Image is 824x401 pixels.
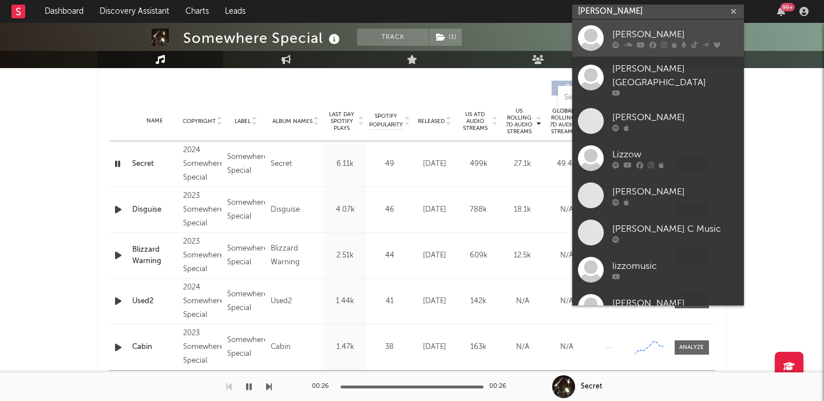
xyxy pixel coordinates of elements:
[558,93,679,102] input: Search by song name or URL
[227,333,265,361] div: Somewhere Special
[370,204,410,216] div: 46
[572,251,744,288] a: lizzomusic
[459,342,498,353] div: 163k
[581,382,602,392] div: Secret
[327,250,364,261] div: 2.51k
[272,118,312,125] span: Album Names
[370,342,410,353] div: 38
[415,296,454,307] div: [DATE]
[612,62,738,90] div: [PERSON_NAME] [GEOGRAPHIC_DATA]
[271,203,300,217] div: Disguise
[183,29,343,47] div: Somewhere Special
[612,27,738,41] div: [PERSON_NAME]
[227,196,265,224] div: Somewhere Special
[132,117,177,125] div: Name
[504,342,542,353] div: N/A
[183,118,216,125] span: Copyright
[271,340,291,354] div: Cabin
[572,19,744,57] a: [PERSON_NAME]
[504,158,542,170] div: 27.1k
[271,157,292,171] div: Secret
[183,189,221,231] div: 2023 Somewhere Special
[459,111,491,132] span: US ATD Audio Streams
[548,158,586,170] div: 49.4k
[132,342,177,353] a: Cabin
[429,29,462,46] span: ( 1 )
[552,81,629,96] button: Originals(11)
[612,185,738,198] div: [PERSON_NAME]
[183,327,221,368] div: 2023 Somewhere Special
[548,204,586,216] div: N/A
[415,250,454,261] div: [DATE]
[612,222,738,236] div: [PERSON_NAME] C Music
[327,111,357,132] span: Last Day Spotify Plays
[459,158,498,170] div: 499k
[327,296,364,307] div: 1.44k
[548,108,579,135] span: Global Rolling 7D Audio Streams
[612,259,738,273] div: lizzomusic
[459,204,498,216] div: 788k
[132,296,177,307] a: Used2
[418,118,445,125] span: Released
[327,342,364,353] div: 1.47k
[183,235,221,276] div: 2023 Somewhere Special
[504,108,535,135] span: US Rolling 7D Audio Streams
[504,296,542,307] div: N/A
[429,29,462,46] button: (1)
[370,158,410,170] div: 49
[781,3,795,11] div: 99 +
[235,118,251,125] span: Label
[612,110,738,124] div: [PERSON_NAME]
[572,288,744,325] a: [PERSON_NAME]
[183,144,221,185] div: 2024 Somewhere Special
[312,380,335,394] div: 00:26
[370,250,410,261] div: 44
[227,288,265,315] div: Somewhere Special
[548,296,586,307] div: N/A
[132,244,177,267] a: Blizzard Warning
[572,140,744,177] a: Lizzow
[489,380,512,394] div: 00:26
[612,296,738,310] div: [PERSON_NAME]
[612,148,738,161] div: Lizzow
[459,250,498,261] div: 609k
[504,204,542,216] div: 18.1k
[548,342,586,353] div: N/A
[572,5,744,19] input: Search for artists
[572,177,744,214] a: [PERSON_NAME]
[548,250,586,261] div: N/A
[271,242,321,269] div: Blizzard Warning
[459,296,498,307] div: 142k
[327,204,364,216] div: 4.07k
[777,7,785,16] button: 99+
[572,102,744,140] a: [PERSON_NAME]
[415,342,454,353] div: [DATE]
[415,158,454,170] div: [DATE]
[271,295,292,308] div: Used2
[357,29,429,46] button: Track
[227,242,265,269] div: Somewhere Special
[415,204,454,216] div: [DATE]
[370,296,410,307] div: 41
[132,158,177,170] a: Secret
[559,85,612,92] span: Originals ( 11 )
[572,57,744,102] a: [PERSON_NAME] [GEOGRAPHIC_DATA]
[369,112,403,129] span: Spotify Popularity
[327,158,364,170] div: 6.11k
[183,281,221,322] div: 2024 Somewhere Special
[572,214,744,251] a: [PERSON_NAME] C Music
[227,150,265,178] div: Somewhere Special
[504,250,542,261] div: 12.5k
[132,204,177,216] a: Disguise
